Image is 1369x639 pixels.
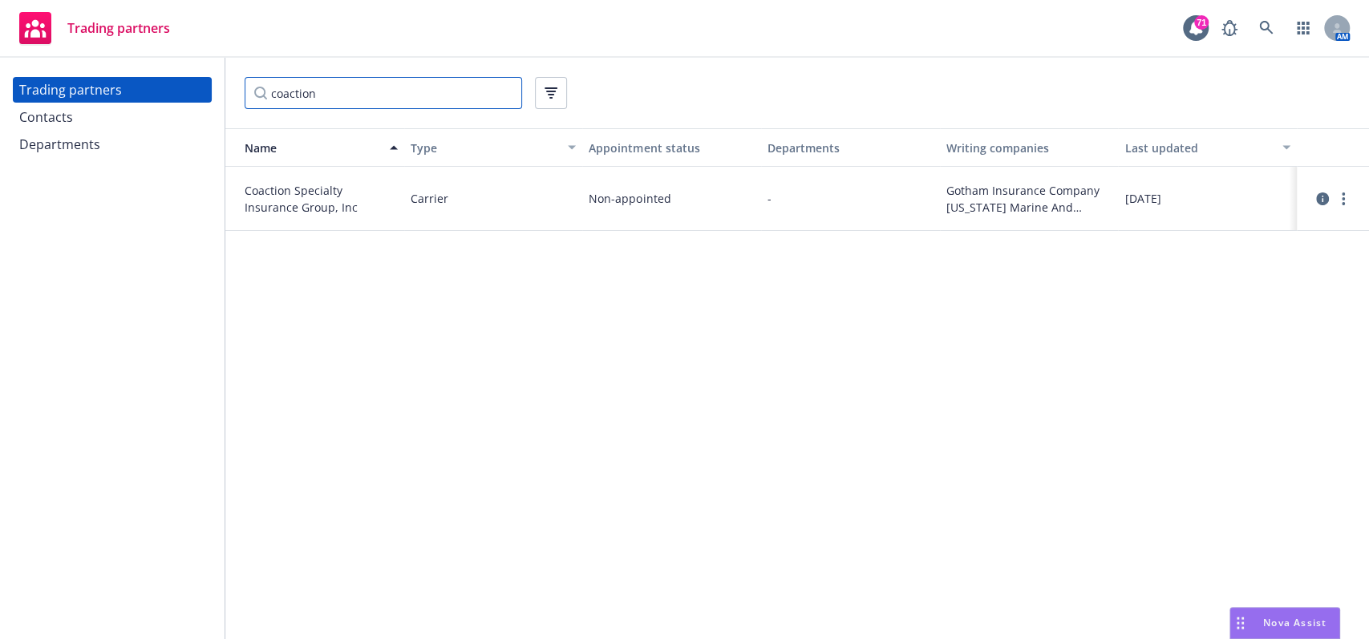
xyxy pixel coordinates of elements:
span: Non-appointed [589,190,670,207]
a: Search [1250,12,1282,44]
div: Writing companies [946,140,1112,156]
span: Coaction Specialty Insurance Group, Inc [245,182,398,216]
span: Trading partners [67,22,170,34]
button: Writing companies [940,128,1119,167]
button: Departments [761,128,940,167]
a: Departments [13,131,212,157]
div: Name [232,140,380,156]
a: more [1334,189,1353,208]
div: Type [411,140,559,156]
span: Carrier [411,190,448,207]
div: Drag to move [1230,608,1250,638]
div: Appointment status [589,140,755,156]
a: circleInformation [1313,189,1332,208]
a: Report a Bug [1213,12,1245,44]
span: - [768,190,772,207]
button: Last updated [1118,128,1297,167]
div: Last updated [1124,140,1273,156]
button: Appointment status [582,128,761,167]
a: Contacts [13,104,212,130]
div: Departments [19,131,100,157]
div: Trading partners [19,77,122,103]
a: Trading partners [13,6,176,51]
a: Trading partners [13,77,212,103]
span: [DATE] [1124,190,1160,207]
div: Departments [768,140,934,156]
input: Filter by keyword... [245,77,522,109]
span: [US_STATE] Marine And General Insurance Company [946,199,1112,216]
div: 71 [1194,15,1209,30]
a: Switch app [1287,12,1319,44]
div: Contacts [19,104,73,130]
span: Gotham Insurance Company [946,182,1112,199]
button: Nova Assist [1229,607,1340,639]
span: Nova Assist [1263,616,1326,629]
button: Name [225,128,404,167]
button: Type [404,128,583,167]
